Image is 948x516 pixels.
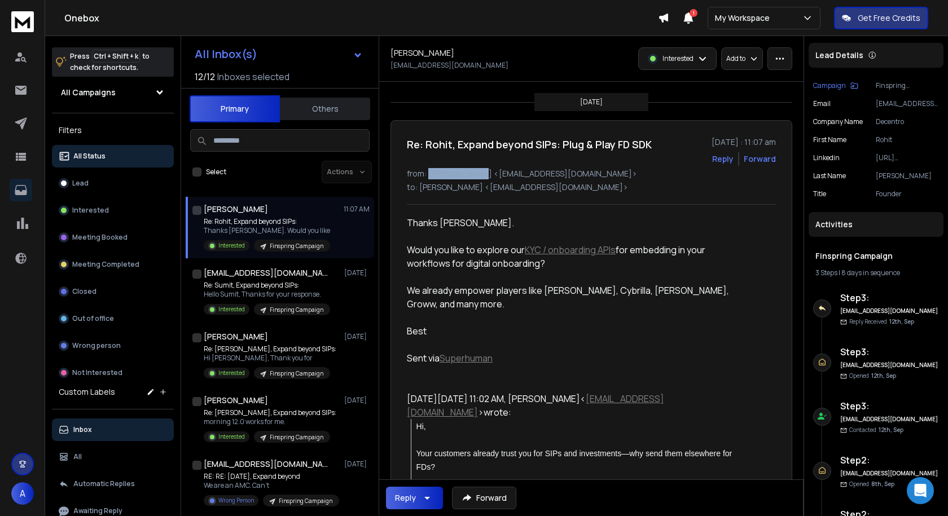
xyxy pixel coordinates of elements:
p: 11:07 AM [344,205,370,214]
p: Finspring Campaign [270,433,323,442]
p: Out of office [72,314,114,323]
button: Meeting Booked [52,226,174,249]
button: All [52,446,174,468]
button: Meeting Completed [52,253,174,276]
p: from: [PERSON_NAME] <[EMAIL_ADDRESS][DOMAIN_NAME]> [407,168,776,179]
p: Finspring Campaign [270,242,323,250]
p: Hi [PERSON_NAME], Thank you for [204,354,336,363]
span: 12 / 12 [195,70,215,83]
p: Awaiting Reply [73,506,122,515]
label: Select [206,167,226,177]
p: Re: [PERSON_NAME], Expand beyond SIPs: [204,408,336,417]
span: 1 [690,9,697,17]
p: Interested [218,369,245,377]
button: Reply [386,487,443,509]
p: [DATE] [580,98,603,107]
span: 3 Steps [815,268,837,277]
h1: [PERSON_NAME] [204,395,268,406]
p: Founder [876,189,939,199]
button: Others [280,96,370,121]
span: 8th, Sep [871,480,894,488]
p: Opened [849,372,896,380]
p: Interested [72,206,109,215]
p: Finspring Campaign [270,306,323,314]
span: Your customers already trust you for SIPs and investments—why send them elsewhere for FDs? With o... [416,449,735,499]
p: Wrong Person [218,496,254,505]
p: [EMAIL_ADDRESS][DOMAIN_NAME] [876,99,939,108]
div: Reply [395,492,416,504]
p: Lead [72,179,89,188]
p: title [813,189,826,199]
p: [DATE] [344,268,370,277]
button: Closed [52,280,174,303]
p: Re: [PERSON_NAME], Expand beyond SIPs: [204,345,336,354]
h1: [EMAIL_ADDRESS][DOMAIN_NAME] [204,458,328,470]
button: Out of office [52,307,174,330]
p: Get Free Credits [858,12,920,24]
span: Ctrl + Shift + k [92,50,140,63]
p: We are an AMC. Can’t [204,481,339,490]
p: Finspring Campaign [876,81,939,90]
button: Reply [712,153,734,165]
h1: Finspring Campaign [815,250,937,262]
p: Thanks [PERSON_NAME]. Would you like [204,226,330,235]
p: Press to check for shortcuts. [70,51,150,73]
h3: Filters [52,122,174,138]
p: Decentro [876,117,939,126]
p: Campaign [813,81,846,90]
p: Finspring Campaign [270,369,323,378]
p: Meeting Booked [72,233,128,242]
p: Inbox [73,425,92,434]
h6: Step 3 : [840,291,939,305]
div: We already empower players like [PERSON_NAME], Cybrilla, [PERSON_NAME], Groww, and many more. [407,284,736,311]
p: Last Name [813,171,846,180]
p: [DATE] [344,460,370,469]
p: Wrong person [72,341,121,350]
button: Campaign [813,81,858,90]
span: 12th, Sep [889,317,914,325]
h1: [PERSON_NAME] [390,47,454,59]
img: logo [11,11,34,32]
p: Lead Details [815,50,863,61]
p: [DATE] [344,332,370,341]
h6: [EMAIL_ADDRESS][DOMAIN_NAME] [840,307,939,315]
div: | [815,268,937,277]
p: First Name [813,135,846,144]
a: KYC / onboarding APIs [525,244,616,256]
p: [DATE] : 11:07 am [712,136,776,148]
p: Reply Received [849,317,914,326]
div: Thanks [PERSON_NAME]. [407,216,736,230]
p: All [73,452,82,461]
p: Hello Sumit, Thanks for your response. [204,290,330,299]
button: Interested [52,199,174,222]
button: Inbox [52,418,174,441]
h1: Re: Rohit, Expand beyond SIPs: Plug & Play FD SDK [407,136,652,152]
p: morning 12.0 works for me. [204,417,336,426]
div: Open Intercom Messenger [907,477,934,504]
p: Add to [726,54,745,63]
p: Interested [218,433,245,441]
div: Forward [744,153,776,165]
h1: [PERSON_NAME] [204,204,268,215]
button: All Campaigns [52,81,174,104]
h6: [EMAIL_ADDRESS][DOMAIN_NAME] [840,361,939,369]
h1: All Campaigns [61,87,116,98]
div: Best [407,324,736,338]
a: Superhuman [440,352,493,364]
button: Forward [452,487,516,509]
button: All Status [52,145,174,167]
p: Finspring Campaign [279,497,332,505]
button: Wrong person [52,334,174,357]
button: Lead [52,172,174,195]
h1: Onebox [64,11,658,25]
h6: Step 3 : [840,345,939,359]
h6: [EMAIL_ADDRESS][DOMAIN_NAME] [840,415,939,424]
button: Automatic Replies [52,473,174,495]
p: Company Name [813,117,863,126]
div: Sent via [407,351,736,365]
h6: [EMAIL_ADDRESS][DOMAIN_NAME] [840,469,939,478]
p: [URL][DOMAIN_NAME][PERSON_NAME] [876,153,939,162]
button: Primary [190,95,280,122]
h6: Step 2 : [840,453,939,467]
p: [EMAIL_ADDRESS][DOMAIN_NAME] [390,61,508,70]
